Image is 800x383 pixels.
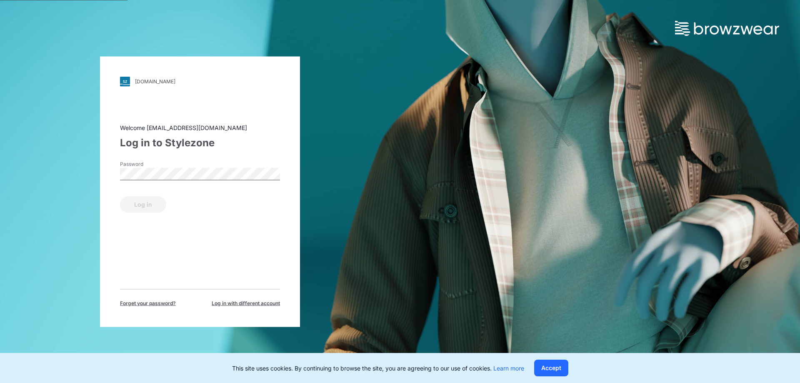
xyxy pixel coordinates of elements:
div: Log in to Stylezone [120,135,280,150]
img: browzwear-logo.73288ffb.svg [675,21,779,36]
a: [DOMAIN_NAME] [120,76,280,86]
a: Learn more [493,365,524,372]
div: [DOMAIN_NAME] [135,78,175,85]
span: Log in with different account [212,299,280,307]
span: Forget your password? [120,299,176,307]
label: Password [120,160,178,168]
img: svg+xml;base64,PHN2ZyB3aWR0aD0iMjgiIGhlaWdodD0iMjgiIHZpZXdCb3g9IjAgMCAyOCAyOCIgZmlsbD0ibm9uZSIgeG... [120,76,130,86]
div: Welcome [EMAIL_ADDRESS][DOMAIN_NAME] [120,123,280,132]
button: Accept [534,360,568,376]
p: This site uses cookies. By continuing to browse the site, you are agreeing to our use of cookies. [232,364,524,373]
